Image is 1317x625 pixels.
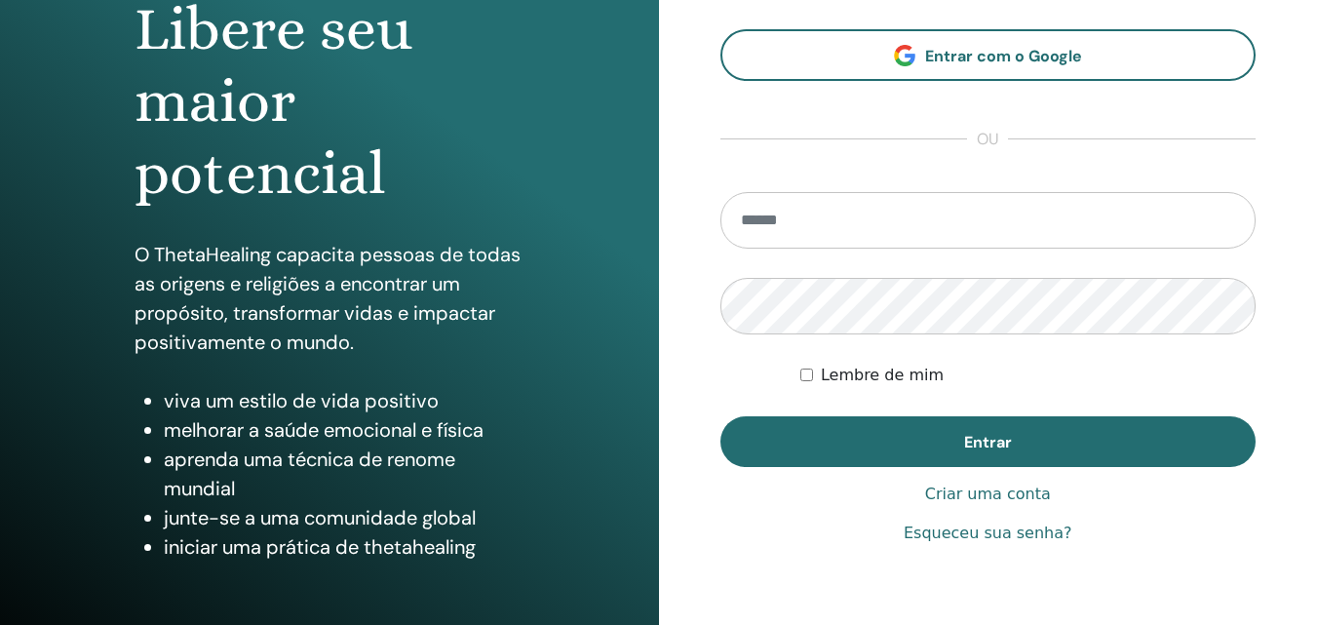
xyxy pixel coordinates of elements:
[164,388,439,413] font: viva um estilo de vida positivo
[904,524,1072,542] font: Esqueceu sua senha?
[821,366,944,384] font: Lembre de mim
[925,483,1051,506] a: Criar uma conta
[925,485,1051,503] font: Criar uma conta
[977,129,998,149] font: ou
[164,534,476,560] font: iniciar uma prática de thetahealing
[720,416,1257,467] button: Entrar
[164,505,476,530] font: junte-se a uma comunidade global
[904,522,1072,545] a: Esqueceu sua senha?
[964,432,1012,452] font: Entrar
[800,364,1256,387] div: Mantenha-me autenticado indefinidamente ou até que eu faça logout manualmente
[164,447,455,501] font: aprenda uma técnica de renome mundial
[925,46,1082,66] font: Entrar com o Google
[135,242,521,355] font: O ThetaHealing capacita pessoas de todas as origens e religiões a encontrar um propósito, transfo...
[720,29,1257,81] a: Entrar com o Google
[164,417,484,443] font: melhorar a saúde emocional e física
